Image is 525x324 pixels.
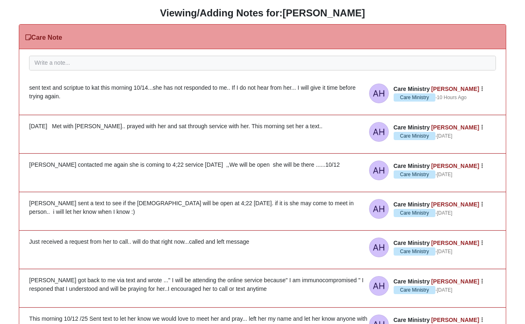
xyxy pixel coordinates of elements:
[437,248,453,255] a: [DATE]
[437,171,453,178] a: [DATE]
[283,7,365,18] strong: [PERSON_NAME]
[29,84,496,101] div: sent text and scriptue to kat this morning 10/14...she has not responded to me.. If I do not hear...
[29,276,496,293] div: [PERSON_NAME] got back to me via text and wrote ..." I will be attending the online service becau...
[437,133,453,139] time: October 13, 2025, 7:29 AM
[394,163,430,169] span: Care Ministry
[431,86,479,92] a: [PERSON_NAME]
[394,240,430,246] span: Care Ministry
[369,276,389,296] img: Anita Hampson
[431,163,479,169] a: [PERSON_NAME]
[437,172,453,177] time: October 12, 2025, 1:53 PM
[437,209,453,217] a: [DATE]
[394,132,437,140] span: ·
[437,287,453,293] time: October 12, 2025, 9:30 AM
[394,286,437,294] span: ·
[394,247,437,256] span: ·
[394,93,437,102] span: ·
[437,95,467,100] time: October 14, 2025, 8:59 AM
[394,201,430,208] span: Care Ministry
[369,161,389,180] img: Anita Hampson
[394,247,436,256] span: Care Ministry
[369,122,389,142] img: Anita Hampson
[394,170,436,179] span: Care Ministry
[29,238,496,246] div: Just received a request from her to call.. will do that right now...called and left message
[369,199,389,219] img: Anita Hampson
[437,286,453,294] a: [DATE]
[437,94,467,101] a: 10 Hours Ago
[431,124,479,131] a: [PERSON_NAME]
[431,278,479,285] a: [PERSON_NAME]
[394,132,436,140] span: Care Ministry
[369,238,389,257] img: Anita Hampson
[29,122,496,131] div: [DATE] Met with [PERSON_NAME].. prayed with her and sat through service with her. This morning se...
[29,199,496,216] div: [PERSON_NAME] sent a text to see if the [DEMOGRAPHIC_DATA] will be open at 4;22 [DATE]. if it is ...
[369,84,389,103] img: Anita Hampson
[431,201,479,208] a: [PERSON_NAME]
[394,124,430,131] span: Care Ministry
[29,161,496,169] div: [PERSON_NAME] contacted me again she is coming to 4;22 service [DATE] ,,We will be open she will ...
[394,86,430,92] span: Care Ministry
[437,210,453,216] time: October 12, 2025, 12:50 PM
[394,93,436,102] span: Care Ministry
[394,209,436,217] span: Care Ministry
[437,249,453,254] time: October 12, 2025, 10:14 AM
[437,132,453,140] a: [DATE]
[394,170,437,179] span: ·
[394,209,437,217] span: ·
[431,240,479,246] a: [PERSON_NAME]
[394,278,430,285] span: Care Ministry
[25,34,62,41] h3: Care Note
[6,7,519,19] h3: Viewing/Adding Notes for:
[394,286,436,294] span: Care Ministry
